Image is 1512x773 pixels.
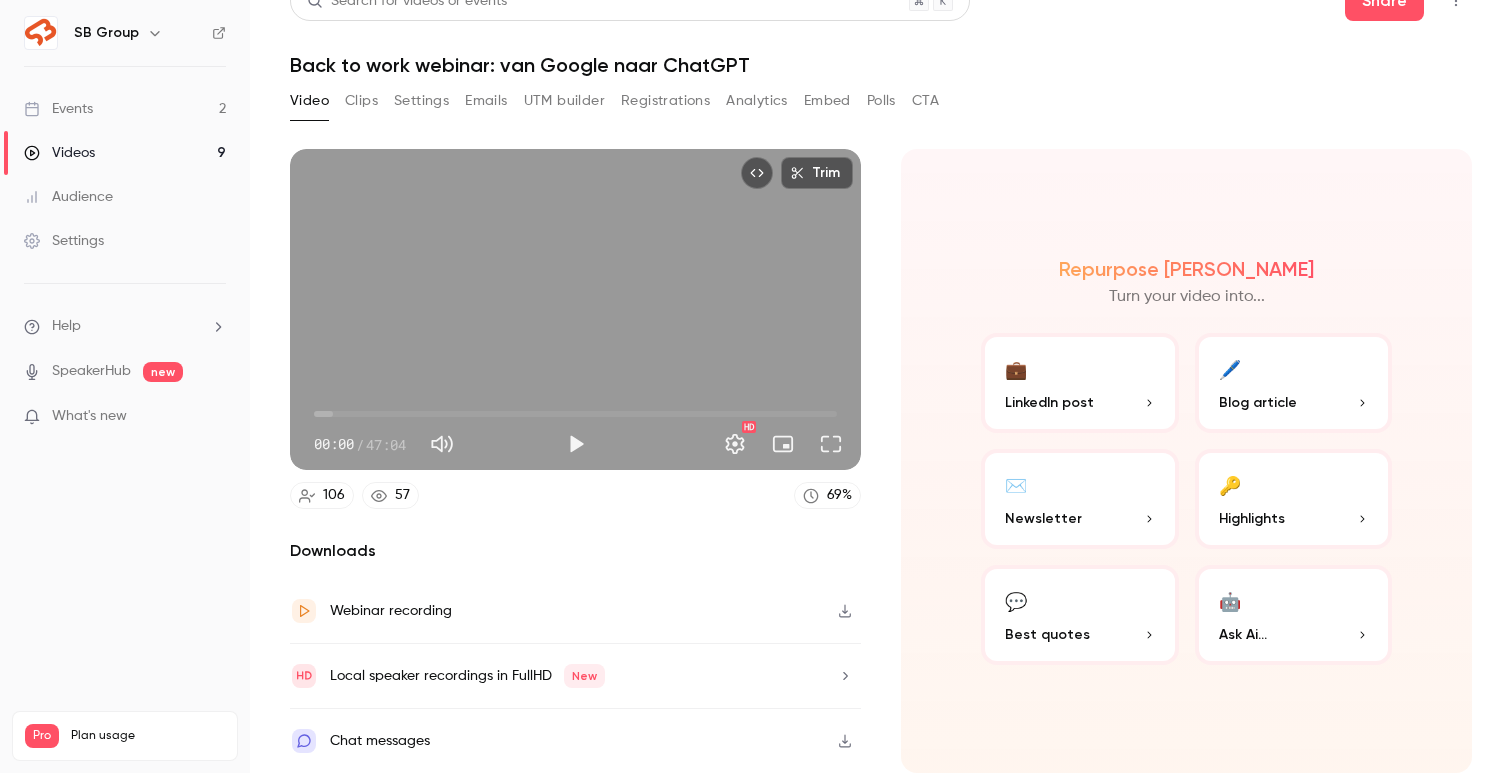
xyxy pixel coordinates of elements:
[330,729,430,753] div: Chat messages
[1219,585,1241,616] div: 🤖
[52,316,81,337] span: Help
[621,85,710,117] button: Registrations
[811,424,851,464] button: Full screen
[422,424,462,464] button: Mute
[556,424,596,464] button: Play
[52,406,127,427] span: What's new
[1005,353,1027,384] div: 💼
[290,53,1472,77] h1: Back to work webinar: van Google naar ChatGPT
[1005,392,1094,413] span: LinkedIn post
[330,664,605,688] div: Local speaker recordings in FullHD
[827,485,852,506] div: 69 %
[24,231,104,251] div: Settings
[465,85,507,117] button: Emails
[366,434,406,455] span: 47:04
[1219,508,1285,529] span: Highlights
[25,724,59,748] span: Pro
[1219,624,1267,645] span: Ask Ai...
[1059,257,1314,281] h2: Repurpose [PERSON_NAME]
[804,85,851,117] button: Embed
[1195,449,1393,549] button: 🔑Highlights
[362,482,419,509] a: 57
[981,449,1179,549] button: ✉️Newsletter
[912,85,939,117] button: CTA
[867,85,896,117] button: Polls
[24,187,113,207] div: Audience
[314,434,354,455] span: 00:00
[1005,585,1027,616] div: 💬
[1219,392,1297,413] span: Blog article
[981,333,1179,433] button: 💼LinkedIn post
[71,728,225,744] span: Plan usage
[290,539,861,563] h2: Downloads
[74,23,139,43] h6: SB Group
[24,143,95,163] div: Videos
[1005,508,1082,529] span: Newsletter
[1005,624,1090,645] span: Best quotes
[356,434,364,455] span: /
[24,316,226,337] li: help-dropdown-opener
[24,99,93,119] div: Events
[395,485,410,506] div: 57
[314,434,406,455] div: 00:00
[1219,353,1241,384] div: 🖊️
[794,482,861,509] a: 69%
[763,424,803,464] button: Turn on miniplayer
[742,421,756,433] div: HD
[715,424,755,464] button: Settings
[524,85,605,117] button: UTM builder
[330,599,452,623] div: Webinar recording
[290,482,354,509] a: 106
[741,157,773,189] button: Embed video
[1219,469,1241,500] div: 🔑
[1195,333,1393,433] button: 🖊️Blog article
[345,85,378,117] button: Clips
[981,565,1179,665] button: 💬Best quotes
[781,157,853,189] button: Trim
[290,85,329,117] button: Video
[1195,565,1393,665] button: 🤖Ask Ai...
[143,362,183,382] span: new
[323,485,345,506] div: 106
[394,85,449,117] button: Settings
[1109,285,1265,309] p: Turn your video into...
[1005,469,1027,500] div: ✉️
[564,664,605,688] span: New
[52,361,131,382] a: SpeakerHub
[25,17,57,49] img: SB Group
[726,85,788,117] button: Analytics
